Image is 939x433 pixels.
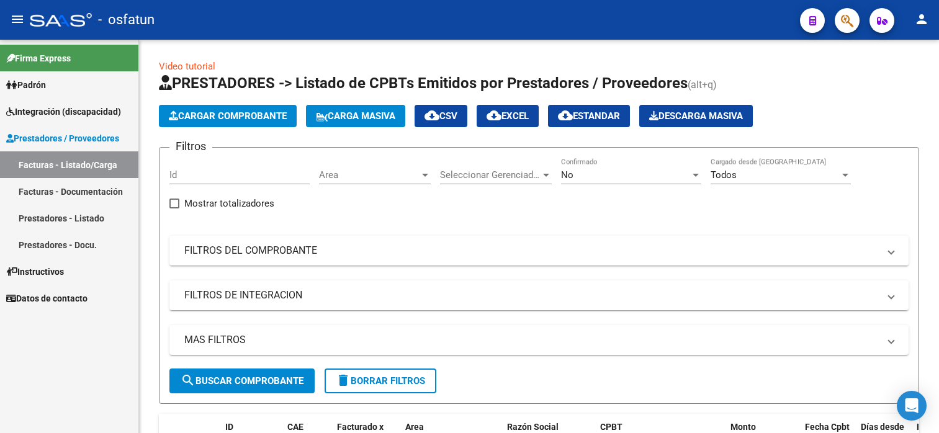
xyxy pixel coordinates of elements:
span: Mostrar totalizadores [184,196,274,211]
mat-expansion-panel-header: FILTROS DEL COMPROBANTE [169,236,909,266]
span: Razón Social [507,422,559,432]
button: Cargar Comprobante [159,105,297,127]
span: CPBT [600,422,622,432]
mat-icon: cloud_download [558,108,573,123]
span: Descarga Masiva [649,110,743,122]
span: CSV [425,110,457,122]
span: Integración (discapacidad) [6,105,121,118]
span: Firma Express [6,51,71,65]
span: Padrón [6,78,46,92]
span: Prestadores / Proveedores [6,132,119,145]
mat-icon: cloud_download [425,108,439,123]
span: ID [225,422,233,432]
span: Instructivos [6,265,64,279]
mat-panel-title: MAS FILTROS [184,333,879,347]
span: PRESTADORES -> Listado de CPBTs Emitidos por Prestadores / Proveedores [159,74,688,92]
mat-panel-title: FILTROS DEL COMPROBANTE [184,244,879,257]
mat-expansion-panel-header: MAS FILTROS [169,325,909,355]
span: Datos de contacto [6,292,88,305]
mat-panel-title: FILTROS DE INTEGRACION [184,288,879,302]
button: Carga Masiva [306,105,405,127]
span: Area [319,169,420,181]
mat-icon: search [181,373,195,388]
span: EXCEL [487,110,529,122]
span: Cargar Comprobante [169,110,287,122]
h3: Filtros [169,138,212,155]
button: Estandar [548,105,630,127]
span: No [561,169,573,181]
span: Monto [730,422,756,432]
span: Carga Masiva [316,110,395,122]
span: Seleccionar Gerenciador [440,169,541,181]
span: Estandar [558,110,620,122]
span: CAE [287,422,303,432]
mat-icon: delete [336,373,351,388]
span: Borrar Filtros [336,375,425,386]
app-download-masive: Descarga masiva de comprobantes (adjuntos) [639,105,753,127]
mat-icon: menu [10,12,25,27]
span: (alt+q) [688,79,717,91]
button: Descarga Masiva [639,105,753,127]
button: CSV [415,105,467,127]
a: Video tutorial [159,61,215,72]
span: - osfatun [98,6,155,33]
button: Borrar Filtros [325,368,436,393]
span: Area [405,422,424,432]
span: Fecha Cpbt [805,422,850,432]
button: EXCEL [477,105,539,127]
div: Open Intercom Messenger [897,391,927,421]
mat-icon: cloud_download [487,108,501,123]
mat-expansion-panel-header: FILTROS DE INTEGRACION [169,280,909,310]
button: Buscar Comprobante [169,368,315,393]
span: Todos [711,169,737,181]
mat-icon: person [914,12,929,27]
span: Buscar Comprobante [181,375,303,386]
